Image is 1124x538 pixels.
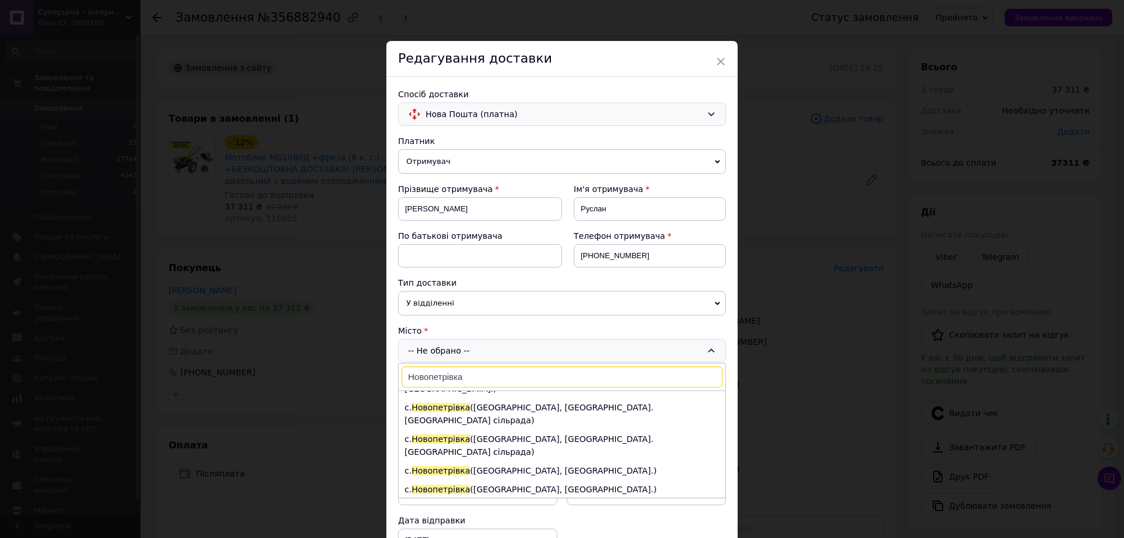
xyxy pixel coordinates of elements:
div: Дата відправки [398,515,557,526]
span: Нова Пошта (платна) [426,108,702,121]
div: Редагування доставки [386,41,738,77]
div: Місто [398,325,726,337]
span: Ім'я отримувача [574,184,643,194]
div: -- Не обрано -- [398,339,726,362]
span: Прізвище отримувача [398,184,493,194]
input: +380 [574,244,726,268]
span: По батькові отримувача [398,231,502,241]
li: с. ([GEOGRAPHIC_DATA], [GEOGRAPHIC_DATA]. [GEOGRAPHIC_DATA] сільрада) [399,398,725,430]
span: × [715,52,726,71]
span: У відділенні [398,291,726,316]
span: Новопетрівка [412,485,470,494]
div: Спосіб доставки [398,88,726,100]
span: Новопетрівка [412,403,470,412]
span: Новопетрівка [412,466,470,475]
span: Тип доставки [398,278,457,287]
span: Отримувач [398,149,726,174]
span: Платник [398,136,435,146]
input: Знайти [402,366,722,388]
li: с. ([GEOGRAPHIC_DATA], [GEOGRAPHIC_DATA]. [GEOGRAPHIC_DATA] сільрада) [399,430,725,461]
span: Телефон отримувача [574,231,665,241]
li: с. ([GEOGRAPHIC_DATA], [GEOGRAPHIC_DATA].) [399,461,725,480]
span: Новопетрівка [412,434,470,444]
li: с. ([GEOGRAPHIC_DATA], [GEOGRAPHIC_DATA].) [399,480,725,499]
